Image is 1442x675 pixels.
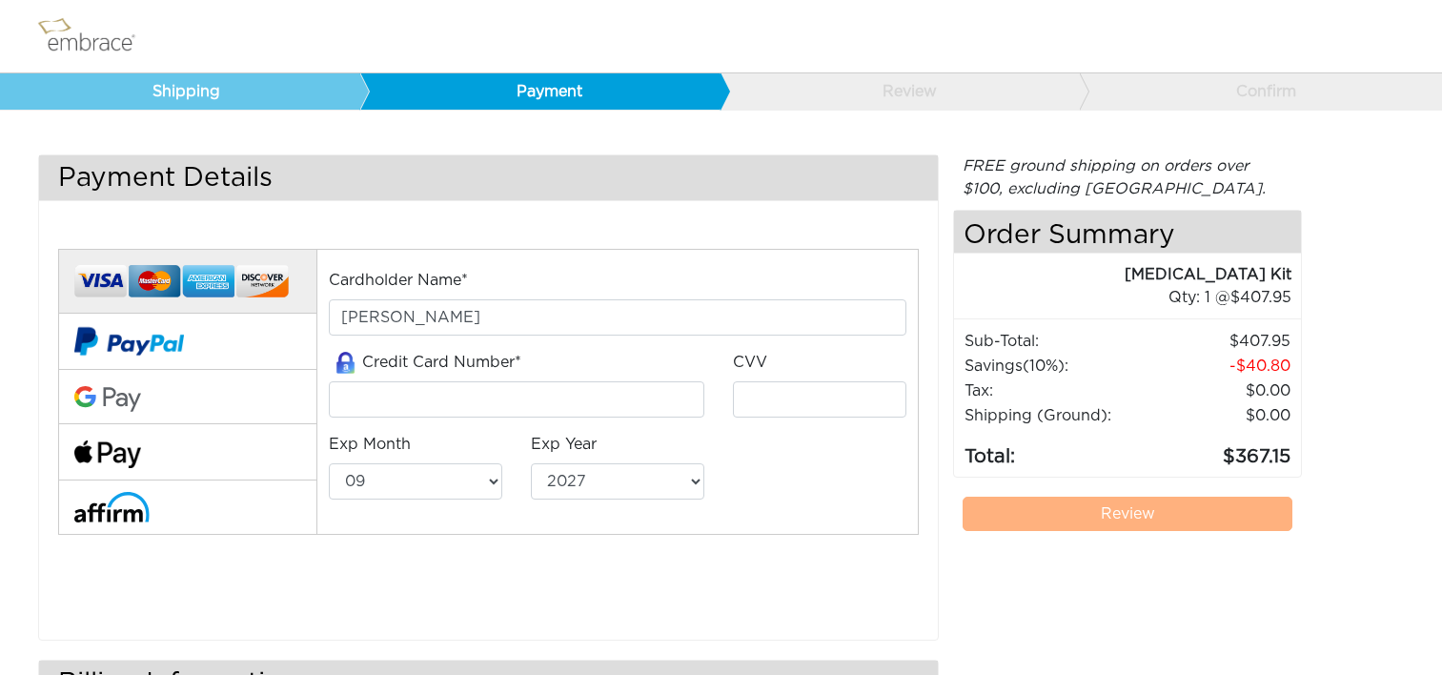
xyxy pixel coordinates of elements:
td: 367.15 [1144,428,1291,472]
label: Credit Card Number* [329,351,521,375]
td: Savings : [964,354,1144,378]
div: 1 @ [978,286,1291,309]
img: credit-cards.png [74,259,289,304]
a: Review [963,497,1292,531]
td: $0.00 [1144,403,1291,428]
h3: Payment Details [39,155,938,200]
img: fullApplePay.png [74,440,141,468]
td: Sub-Total: [964,329,1144,354]
label: Exp Year [531,433,597,456]
a: Payment [359,73,720,110]
label: Cardholder Name* [329,269,468,292]
span: (10%) [1023,358,1065,374]
a: Confirm [1079,73,1439,110]
div: [MEDICAL_DATA] Kit [954,263,1291,286]
td: 40.80 [1144,354,1291,378]
img: Google-Pay-Logo.svg [74,386,141,413]
div: FREE ground shipping on orders over $100, excluding [GEOGRAPHIC_DATA]. [953,154,1302,200]
td: Total: [964,428,1144,472]
img: affirm-logo.svg [74,492,150,522]
img: amazon-lock.png [329,352,362,374]
td: 0.00 [1144,378,1291,403]
a: Review [720,73,1080,110]
img: paypal-v2.png [74,314,184,369]
td: 407.95 [1144,329,1291,354]
label: Exp Month [329,433,411,456]
h4: Order Summary [954,211,1301,254]
img: logo.png [33,12,157,60]
label: CVV [733,351,767,374]
td: Shipping (Ground): [964,403,1144,428]
span: 407.95 [1230,290,1291,305]
td: Tax: [964,378,1144,403]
